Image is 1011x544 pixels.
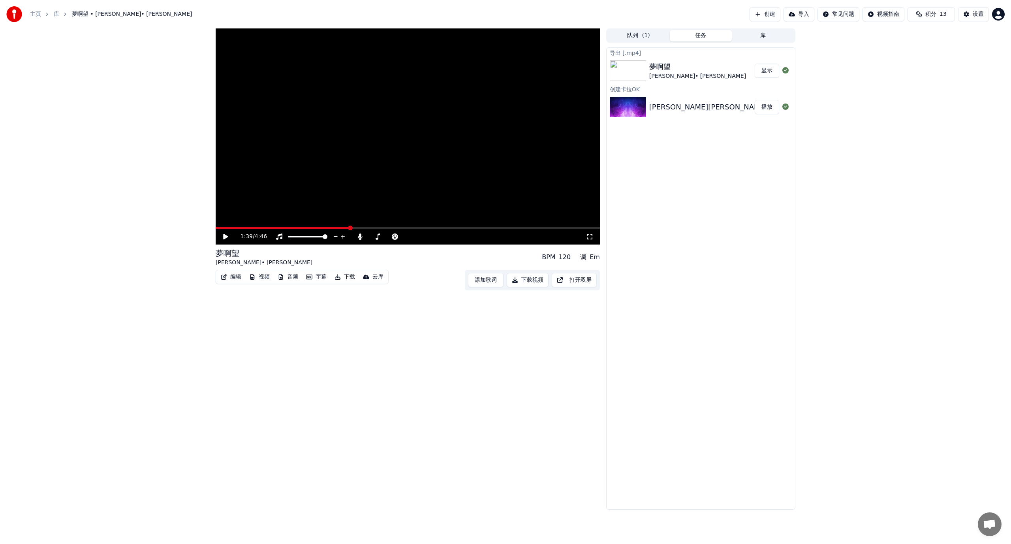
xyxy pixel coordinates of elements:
[750,7,780,21] button: 创建
[216,248,312,259] div: 夢啊望
[255,233,267,241] span: 4:46
[958,7,989,21] button: 设置
[559,252,571,262] div: 120
[507,273,549,287] button: 下载视频
[817,7,859,21] button: 常见问题
[732,30,794,41] button: 库
[649,72,746,80] div: [PERSON_NAME]• [PERSON_NAME]
[303,271,330,282] button: 字幕
[580,252,586,262] div: 调
[246,271,273,282] button: 视频
[649,61,746,72] div: 夢啊望
[241,233,259,241] div: /
[274,271,301,282] button: 音频
[755,64,779,78] button: 显示
[670,30,732,41] button: 任务
[642,32,650,40] span: ( 1 )
[607,48,795,57] div: 导出 [.mp4]
[607,30,670,41] button: 队列
[6,6,22,22] img: youka
[863,7,904,21] button: 视频指南
[940,10,947,18] span: 13
[607,84,795,94] div: 创建卡拉OK
[468,273,504,287] button: 添加歌词
[72,10,192,18] span: 夢啊望 • [PERSON_NAME]• [PERSON_NAME]
[30,10,192,18] nav: breadcrumb
[241,233,253,241] span: 1:39
[908,7,955,21] button: 积分13
[973,10,984,18] div: 设置
[30,10,41,18] a: 主页
[590,252,600,262] div: Em
[372,273,383,281] div: 云库
[54,10,59,18] a: 库
[925,10,936,18] span: 积分
[552,273,597,287] button: 打开双屏
[216,259,312,267] div: [PERSON_NAME]• [PERSON_NAME]
[978,512,1002,536] a: 打開聊天
[784,7,814,21] button: 导入
[218,271,244,282] button: 编辑
[649,102,951,113] div: [PERSON_NAME][PERSON_NAME]【夢啊望】Official Music Video《角頭－鬥陣欸》電影片
[331,271,358,282] button: 下载
[755,100,779,114] button: 播放
[542,252,555,262] div: BPM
